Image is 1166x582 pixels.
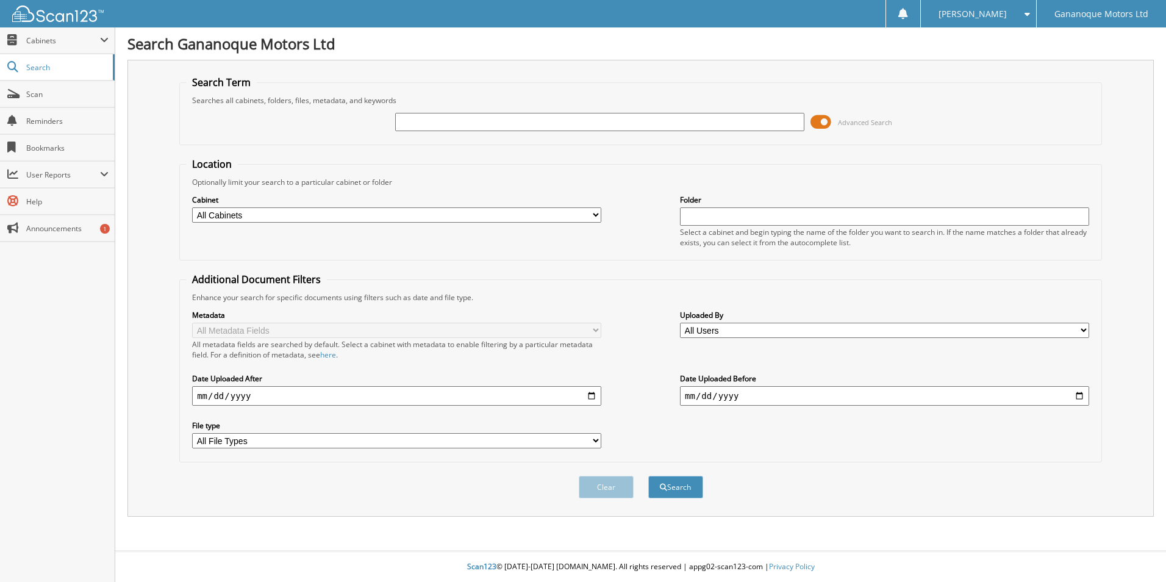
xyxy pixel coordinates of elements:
button: Search [648,476,703,498]
span: Gananoque Motors Ltd [1054,10,1148,18]
div: Enhance your search for specific documents using filters such as date and file type. [186,292,1095,303]
div: Optionally limit your search to a particular cabinet or folder [186,177,1095,187]
div: 1 [100,224,110,234]
img: scan123-logo-white.svg [12,5,104,22]
div: Select a cabinet and begin typing the name of the folder you want to search in. If the name match... [680,227,1089,248]
span: [PERSON_NAME] [939,10,1007,18]
legend: Search Term [186,76,257,89]
span: Reminders [26,116,109,126]
label: File type [192,420,601,431]
input: end [680,386,1089,406]
div: © [DATE]-[DATE] [DOMAIN_NAME]. All rights reserved | appg02-scan123-com | [115,552,1166,582]
h1: Search Gananoque Motors Ltd [127,34,1154,54]
span: Scan [26,89,109,99]
span: Help [26,196,109,207]
div: Searches all cabinets, folders, files, metadata, and keywords [186,95,1095,106]
input: start [192,386,601,406]
legend: Additional Document Filters [186,273,327,286]
span: Scan123 [467,561,496,572]
span: User Reports [26,170,100,180]
span: Advanced Search [838,118,892,127]
span: Cabinets [26,35,100,46]
span: Search [26,62,107,73]
span: Announcements [26,223,109,234]
button: Clear [579,476,634,498]
div: All metadata fields are searched by default. Select a cabinet with metadata to enable filtering b... [192,339,601,360]
label: Metadata [192,310,601,320]
a: here [320,350,336,360]
legend: Location [186,157,238,171]
label: Date Uploaded Before [680,373,1089,384]
a: Privacy Policy [769,561,815,572]
label: Uploaded By [680,310,1089,320]
label: Date Uploaded After [192,373,601,384]
label: Folder [680,195,1089,205]
span: Bookmarks [26,143,109,153]
label: Cabinet [192,195,601,205]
